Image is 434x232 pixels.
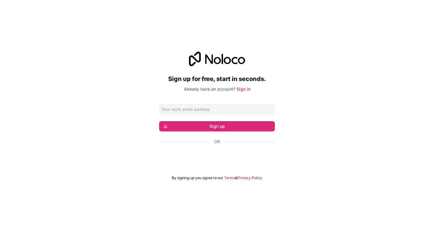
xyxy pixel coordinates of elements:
[237,86,250,92] a: Sign in
[237,176,262,180] a: Privacy Policy
[159,104,275,114] input: Email address
[172,176,223,180] span: By signing up you agree to our
[159,121,275,131] button: Sign up
[214,139,220,145] span: Or
[224,176,235,180] a: Terms
[235,176,237,180] span: &
[184,86,235,92] span: Already have an account?
[159,73,275,84] h2: Sign up for free, start in seconds.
